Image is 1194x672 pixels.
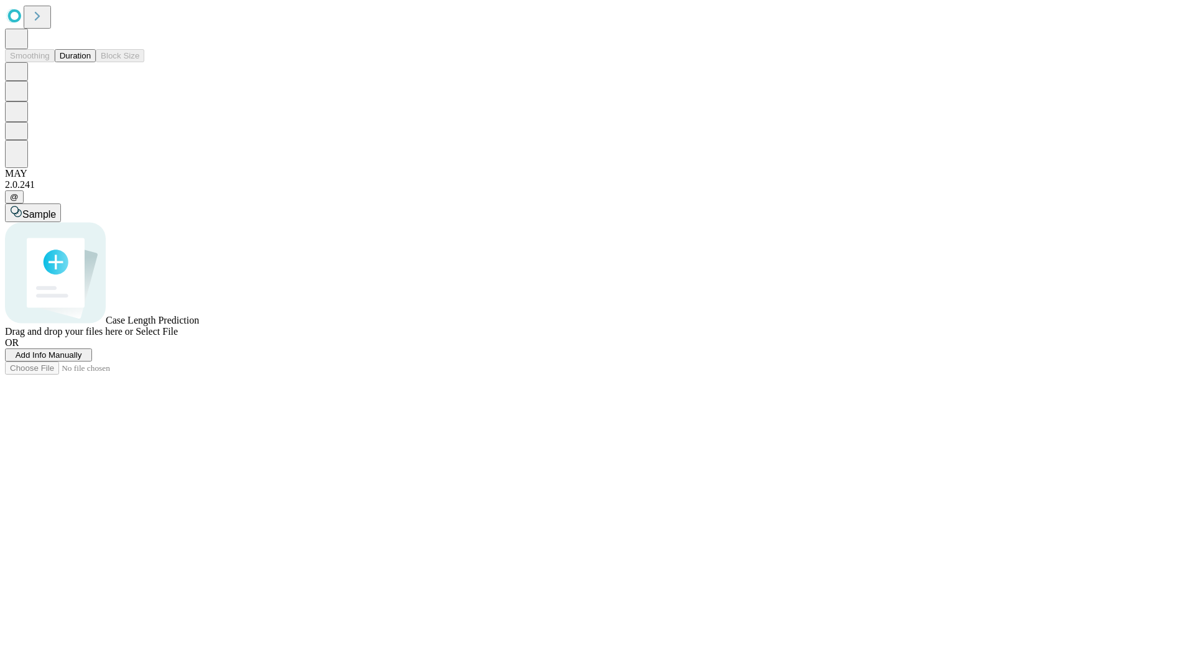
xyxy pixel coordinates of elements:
[136,326,178,337] span: Select File
[5,179,1189,190] div: 2.0.241
[5,326,133,337] span: Drag and drop your files here or
[5,203,61,222] button: Sample
[10,192,19,202] span: @
[106,315,199,325] span: Case Length Prediction
[16,350,82,360] span: Add Info Manually
[5,168,1189,179] div: MAY
[5,348,92,362] button: Add Info Manually
[96,49,144,62] button: Block Size
[55,49,96,62] button: Duration
[5,49,55,62] button: Smoothing
[5,337,19,348] span: OR
[5,190,24,203] button: @
[22,209,56,220] span: Sample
